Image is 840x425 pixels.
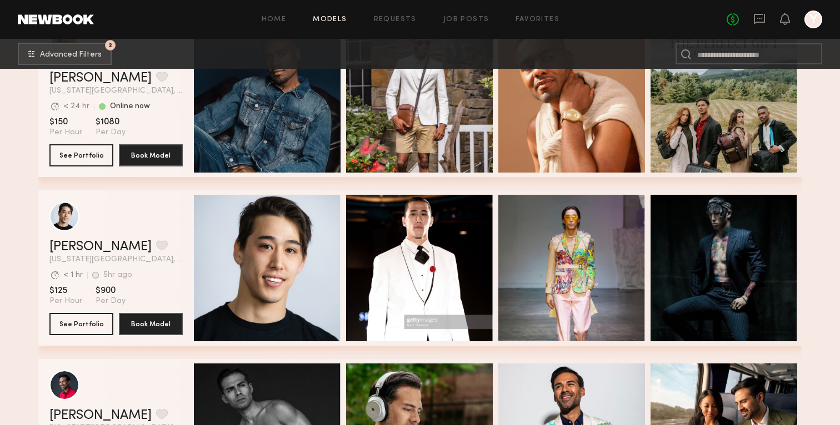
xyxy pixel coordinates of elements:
[49,87,183,95] span: [US_STATE][GEOGRAPHIC_DATA], [GEOGRAPHIC_DATA]
[804,11,822,28] a: Y
[108,43,112,48] span: 2
[110,103,150,110] div: Online now
[49,296,82,306] span: Per Hour
[262,16,287,23] a: Home
[96,117,126,128] span: $1080
[63,103,89,110] div: < 24 hr
[103,271,132,279] div: 5hr ago
[96,128,126,138] span: Per Day
[49,409,152,422] a: [PERSON_NAME]
[119,313,183,335] button: Book Model
[516,16,559,23] a: Favorites
[119,144,183,166] button: Book Model
[374,16,417,23] a: Requests
[49,72,152,85] a: [PERSON_NAME]
[40,51,102,59] span: Advanced Filters
[49,144,113,166] button: See Portfolio
[443,16,489,23] a: Job Posts
[49,128,82,138] span: Per Hour
[96,296,126,306] span: Per Day
[63,271,83,279] div: < 1 hr
[49,313,113,335] button: See Portfolio
[18,43,112,65] button: 2Advanced Filters
[49,285,82,296] span: $125
[49,240,152,254] a: [PERSON_NAME]
[313,16,347,23] a: Models
[49,117,82,128] span: $150
[49,256,183,264] span: [US_STATE][GEOGRAPHIC_DATA], [GEOGRAPHIC_DATA]
[96,285,126,296] span: $900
